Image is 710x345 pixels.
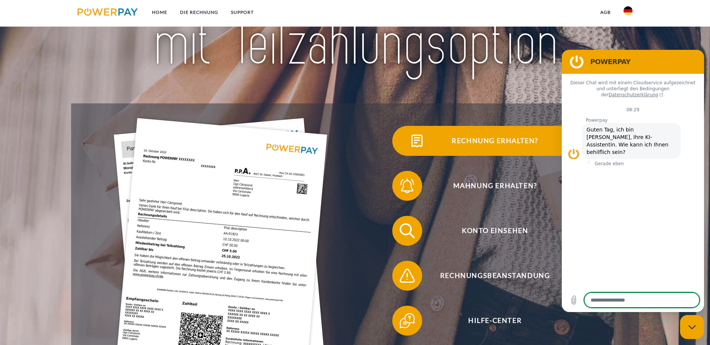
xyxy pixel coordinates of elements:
a: agb [594,6,617,19]
iframe: Schaltfläche zum Öffnen des Messaging-Fensters; Konversation läuft [680,315,704,339]
img: qb_warning.svg [398,266,417,285]
img: logo-powerpay.svg [77,8,138,16]
span: Mahnung erhalten? [403,171,586,201]
button: Rechnungsbeanstandung [392,261,587,291]
img: qb_bill.svg [408,131,426,150]
span: Konto einsehen [403,216,586,246]
a: DIE RECHNUNG [174,6,225,19]
a: Home [146,6,174,19]
button: Konto einsehen [392,216,587,246]
a: SUPPORT [225,6,260,19]
span: Rechnung erhalten? [403,126,586,156]
img: de [624,6,633,15]
span: Hilfe-Center [403,306,586,336]
button: Rechnung erhalten? [392,126,587,156]
img: qb_help.svg [398,311,417,330]
img: qb_search.svg [398,221,417,240]
button: Hilfe-Center [392,306,587,336]
span: Rechnungsbeanstandung [403,261,586,291]
iframe: Messaging-Fenster [562,50,704,312]
button: Mahnung erhalten? [392,171,587,201]
img: qb_bell.svg [398,176,417,195]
